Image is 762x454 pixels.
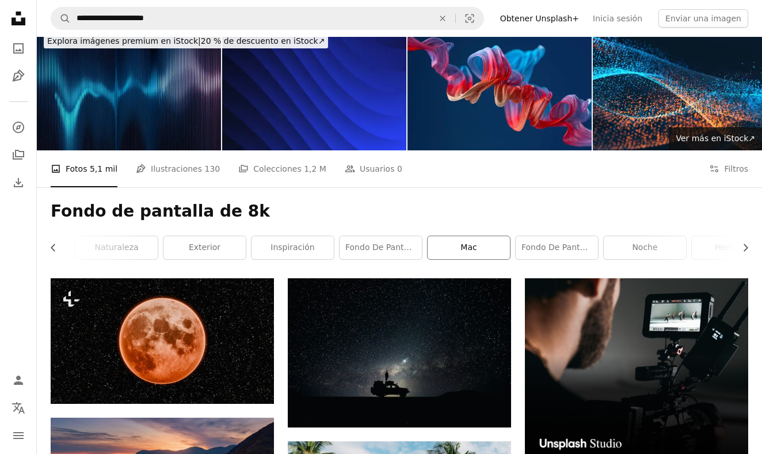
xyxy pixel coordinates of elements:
[37,28,221,150] img: Onda sonora
[204,162,220,175] span: 130
[75,236,158,259] a: naturaleza
[7,143,30,167] a: Colecciones
[136,150,220,187] a: Ilustraciones 130
[252,236,334,259] a: inspiración
[397,162,402,175] span: 0
[604,236,686,259] a: noche
[456,7,483,29] button: Búsqueda visual
[493,9,586,28] a: Obtener Unsplash+
[676,134,755,143] span: Ver más en iStock ↗
[7,7,30,32] a: Inicio — Unsplash
[37,28,335,55] a: Explora imágenes premium en iStock|20 % de descuento en iStock↗
[658,9,748,28] button: Enviar una imagen
[51,236,64,259] button: desplazar lista a la izquierda
[586,9,649,28] a: Inicia sesión
[407,28,592,150] img: objeto ondulado colorido
[288,278,511,427] img: Silueta de coche todoterreno
[340,236,422,259] a: Fondo de pantalla de MacBook
[163,236,246,259] a: exterior
[288,347,511,358] a: Silueta de coche todoterreno
[430,7,455,29] button: Borrar
[47,36,201,46] span: Explora imágenes premium en iStock |
[44,35,328,48] div: 20 % de descuento en iStock ↗
[7,37,30,60] a: Fotos
[669,127,762,150] a: Ver más en iStock↗
[7,369,30,392] a: Iniciar sesión / Registrarse
[238,150,326,187] a: Colecciones 1,2 M
[7,396,30,419] button: Idioma
[7,65,30,88] a: Ilustraciones
[709,150,748,187] button: Filtros
[7,171,30,194] a: Historial de descargas
[51,336,274,346] a: Se ve una luna llena en el cielo nocturno
[51,7,484,30] form: Encuentra imágenes en todo el sitio
[7,116,30,139] a: Explorar
[735,236,748,259] button: desplazar lista a la derecha
[304,162,326,175] span: 1,2 M
[51,7,71,29] button: Buscar en Unsplash
[222,28,406,150] img: Abstract black-blue gradient lines: Thick flowing plastic stripes in a digitally animated 2D grap...
[516,236,598,259] a: Fondo de pantalla 4k
[345,150,402,187] a: Usuarios 0
[51,278,274,404] img: Se ve una luna llena en el cielo nocturno
[7,424,30,447] button: Menú
[51,201,748,222] h1: Fondo de pantalla de 8k
[428,236,510,259] a: Mac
